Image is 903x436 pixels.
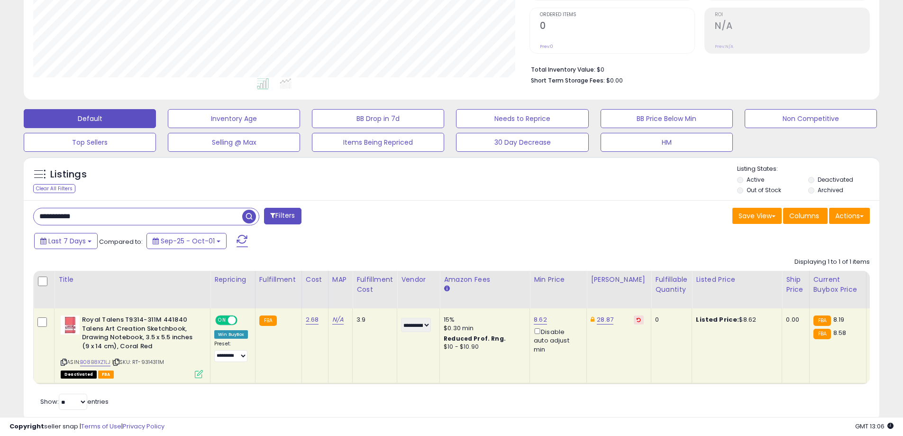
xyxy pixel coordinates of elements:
a: N/A [332,315,344,325]
span: Show: entries [40,397,109,406]
div: Amazon Fees [444,275,526,285]
button: Columns [783,208,828,224]
div: Fulfillment [259,275,298,285]
span: 2025-10-9 13:06 GMT [855,422,894,431]
span: $0.00 [606,76,623,85]
small: Prev: 0 [540,44,553,49]
button: Top Sellers [24,133,156,152]
div: 3.9 [356,315,390,324]
small: FBA [813,315,831,326]
button: Sep-25 - Oct-01 [146,233,227,249]
div: $8.62 [696,315,775,324]
b: Total Inventory Value: [531,65,595,74]
span: ROI [715,12,869,18]
button: Default [24,109,156,128]
b: Royal Talens T9314-311M 441840 Talens Art Creation Sketchbook, Drawing Notebook, 3.5 x 5.5 inches... [82,315,197,353]
button: 30 Day Decrease [456,133,588,152]
div: Clear All Filters [33,184,75,193]
span: Sep-25 - Oct-01 [161,236,215,246]
div: $0.30 min [444,324,522,333]
div: Current Buybox Price [813,275,862,295]
h2: 0 [540,20,694,33]
button: BB Drop in 7d [312,109,444,128]
label: Active [747,176,764,184]
div: Ship Price [786,275,805,295]
div: Fulfillable Quantity [655,275,688,295]
div: Vendor [401,275,436,285]
b: Listed Price: [696,315,739,324]
div: 15% [444,315,522,324]
a: 2.68 [306,315,319,325]
small: Amazon Fees. [444,285,449,293]
h5: Listings [50,168,87,181]
div: Displaying 1 to 1 of 1 items [794,258,870,267]
button: Actions [829,208,870,224]
p: Listing States: [737,165,879,174]
div: $10 - $10.90 [444,343,522,351]
span: OFF [236,316,251,325]
span: Last 7 Days [48,236,86,246]
a: B08B8XZ1LJ [80,358,110,366]
div: 0 [655,315,684,324]
span: 8.58 [833,328,847,337]
b: Reduced Prof. Rng. [444,334,506,343]
span: FBA [98,371,114,379]
div: seller snap | | [9,422,164,431]
button: Selling @ Max [168,133,300,152]
span: All listings that are unavailable for purchase on Amazon for any reason other than out-of-stock [61,371,97,379]
div: Title [58,275,206,285]
h2: N/A [715,20,869,33]
span: Columns [789,211,819,221]
div: MAP [332,275,348,285]
span: Compared to: [99,237,143,246]
label: Deactivated [818,176,853,184]
span: | SKU: RT-9314311M [112,358,164,366]
div: ASIN: [61,315,203,377]
div: Disable auto adjust min [534,326,579,354]
a: 8.62 [534,315,547,325]
div: Repricing [214,275,251,285]
span: ON [216,316,228,325]
button: Save View [732,208,782,224]
a: Terms of Use [81,422,121,431]
img: 4154GkORDzL._SL40_.jpg [61,315,80,334]
div: Fulfillment Cost [356,275,393,295]
button: Inventory Age [168,109,300,128]
button: BB Price Below Min [601,109,733,128]
b: Short Term Storage Fees: [531,76,605,84]
strong: Copyright [9,422,44,431]
li: $0 [531,63,863,74]
div: Min Price [534,275,583,285]
button: Filters [264,208,301,224]
div: Listed Price [696,275,778,285]
small: FBA [813,329,831,339]
button: Items Being Repriced [312,133,444,152]
div: 0.00 [786,315,802,324]
button: HM [601,133,733,152]
button: Last 7 Days [34,233,98,249]
small: FBA [259,315,277,326]
a: 28.87 [597,315,613,325]
div: Preset: [214,341,248,362]
label: Archived [818,186,843,194]
button: Non Competitive [745,109,877,128]
div: [PERSON_NAME] [591,275,647,285]
div: Cost [306,275,324,285]
button: Needs to Reprice [456,109,588,128]
label: Out of Stock [747,186,781,194]
a: Privacy Policy [123,422,164,431]
span: 8.19 [833,315,845,324]
th: CSV column name: cust_attr_2_Vendor [397,271,440,308]
span: Ordered Items [540,12,694,18]
small: Prev: N/A [715,44,733,49]
div: Win BuyBox [214,330,248,339]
